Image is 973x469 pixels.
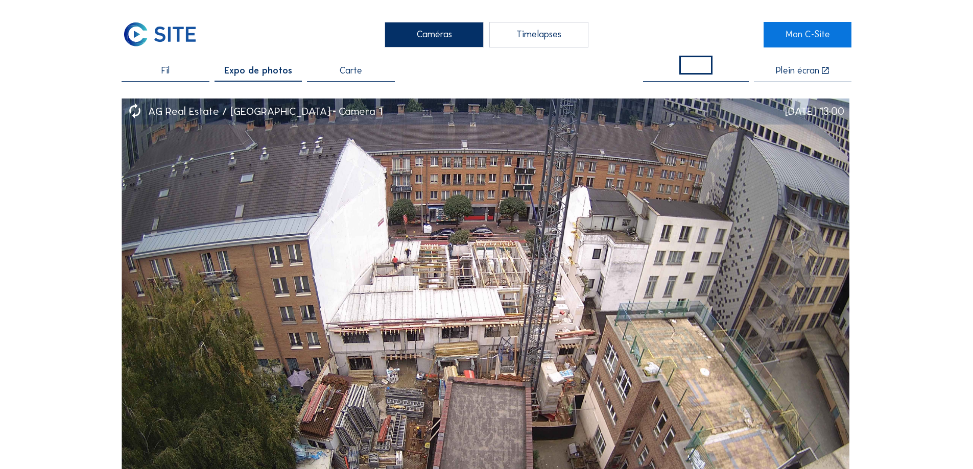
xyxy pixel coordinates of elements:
[776,66,819,76] div: Plein écran
[764,22,851,47] a: Mon C-Site
[122,22,209,47] a: C-SITE Logo
[339,106,383,117] div: Camera 1
[785,106,844,117] div: [DATE] 13:00
[224,66,292,76] span: Expo de photos
[148,106,339,117] div: AG Real Estate / [GEOGRAPHIC_DATA]
[340,66,362,76] span: Carte
[385,22,484,47] div: Caméras
[489,22,588,47] div: Timelapses
[161,66,170,76] span: Fil
[122,22,198,47] img: C-SITE Logo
